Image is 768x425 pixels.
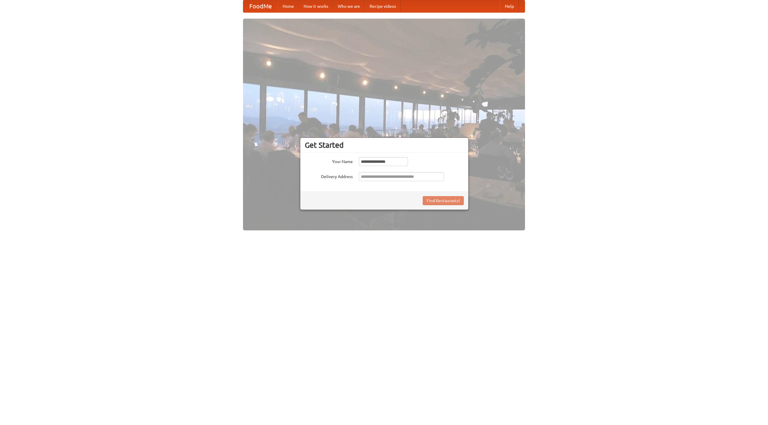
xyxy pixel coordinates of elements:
h3: Get Started [305,141,464,150]
a: FoodMe [243,0,278,12]
a: Help [500,0,519,12]
a: Home [278,0,299,12]
a: How it works [299,0,333,12]
label: Delivery Address [305,172,353,180]
label: Your Name [305,157,353,165]
button: Find Restaurants! [423,196,464,205]
a: Recipe videos [365,0,401,12]
a: Who we are [333,0,365,12]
